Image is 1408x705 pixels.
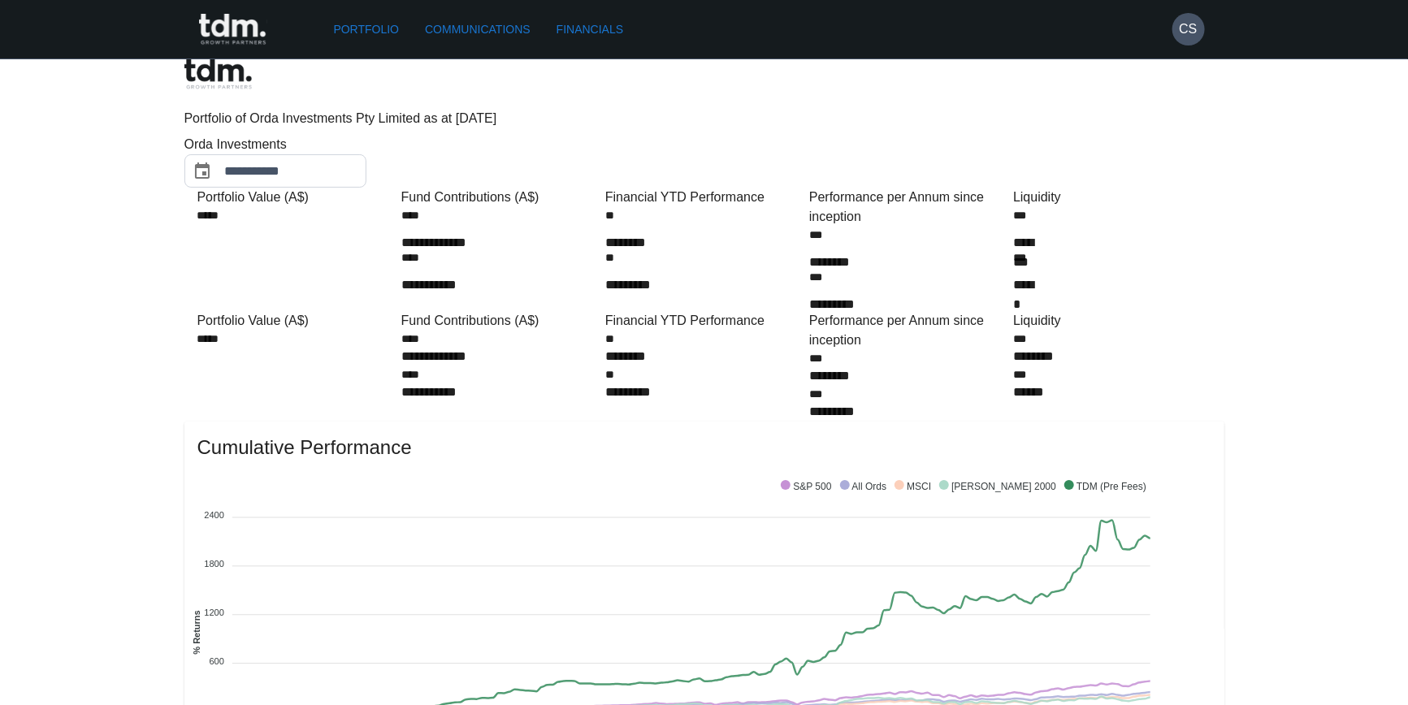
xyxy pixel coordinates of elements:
tspan: 600 [209,656,223,666]
div: Performance per Annum since inception [809,188,1007,227]
div: Portfolio Value (A$) [197,188,395,207]
tspan: 1200 [204,608,223,617]
div: Liquidity [1013,188,1211,207]
div: Fund Contributions (A$) [401,311,599,331]
div: Financial YTD Performance [605,188,803,207]
tspan: 2400 [204,510,223,520]
div: Portfolio Value (A$) [197,311,395,331]
span: Cumulative Performance [197,435,1211,461]
h6: CS [1179,19,1197,39]
span: TDM (Pre Fees) [1064,481,1146,492]
a: Communications [418,15,537,45]
div: Fund Contributions (A$) [401,188,599,207]
span: [PERSON_NAME] 2000 [939,481,1056,492]
tspan: 1800 [204,559,223,569]
div: Performance per Annum since inception [809,311,1007,350]
div: Orda Investments [184,135,428,154]
text: % Returns [191,610,201,654]
span: MSCI [895,481,931,492]
p: Portfolio of Orda Investments Pty Limited as at [DATE] [184,109,1224,128]
div: Liquidity [1013,311,1211,331]
a: Financials [550,15,630,45]
span: All Ords [840,481,887,492]
span: S&P 500 [781,481,831,492]
div: Financial YTD Performance [605,311,803,331]
a: Portfolio [327,15,406,45]
button: Choose date, selected date is Aug 31, 2025 [186,155,219,188]
button: CS [1172,13,1205,45]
